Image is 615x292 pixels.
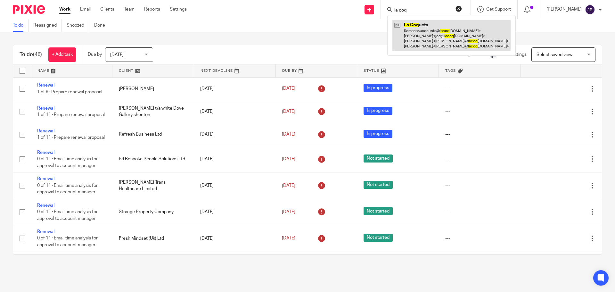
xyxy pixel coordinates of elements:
[282,109,295,114] span: [DATE]
[364,234,393,242] span: Not started
[282,236,295,241] span: [DATE]
[144,6,160,13] a: Reports
[445,235,514,242] div: ---
[100,6,114,13] a: Clients
[112,225,194,252] td: Fresh Mindset (Uk) Ltd
[546,6,582,13] p: [PERSON_NAME]
[194,146,275,172] td: [DATE]
[364,84,392,92] span: In progress
[88,51,102,58] p: Due by
[37,150,54,155] a: Renewal
[170,6,187,13] a: Settings
[445,209,514,215] div: ---
[445,156,514,162] div: ---
[364,181,393,189] span: Not started
[445,69,456,72] span: Tags
[59,6,70,13] a: Work
[110,53,124,57] span: [DATE]
[33,52,42,57] span: (46)
[194,77,275,100] td: [DATE]
[37,113,105,117] span: 1 of 11 · Prepare renewal proposal
[37,90,102,94] span: 1 of 9 · Prepare renewal proposal
[94,19,110,32] a: Done
[37,236,98,247] span: 0 of 11 · Email time analysis for approval to account manager
[194,225,275,252] td: [DATE]
[67,19,89,32] a: Snoozed
[37,106,54,111] a: Renewal
[282,157,295,161] span: [DATE]
[112,199,194,225] td: Strange Property Company
[112,146,194,172] td: 5d Bespoke People Solutions Ltd
[194,100,275,123] td: [DATE]
[37,210,98,221] span: 0 of 11 · Email time analysis for approval to account manager
[445,131,514,138] div: ---
[13,19,29,32] a: To do
[80,6,91,13] a: Email
[282,210,295,214] span: [DATE]
[282,132,295,137] span: [DATE]
[37,177,54,181] a: Renewal
[364,207,393,215] span: Not started
[13,5,45,14] img: Pixie
[37,157,98,168] span: 0 of 11 · Email time analysis for approval to account manager
[112,123,194,146] td: Refresh Business Ltd
[37,83,54,88] a: Renewal
[194,252,275,278] td: [DATE]
[37,136,105,140] span: 1 of 11 · Prepare renewal proposal
[486,7,511,12] span: Get Support
[37,229,54,234] a: Renewal
[20,51,42,58] h1: To do
[445,86,514,92] div: ---
[37,183,98,195] span: 0 of 11 · Email time analysis for approval to account manager
[282,183,295,188] span: [DATE]
[364,154,393,163] span: Not started
[364,130,392,138] span: In progress
[282,87,295,91] span: [DATE]
[37,203,54,208] a: Renewal
[194,199,275,225] td: [DATE]
[194,172,275,199] td: [DATE]
[445,108,514,115] div: ---
[364,107,392,115] span: In progress
[112,100,194,123] td: [PERSON_NAME] t/a white Dove Gallery shenton
[394,8,451,13] input: Search
[112,252,194,278] td: The F Word Ltd
[124,6,135,13] a: Team
[48,47,76,62] a: + Add task
[194,123,275,146] td: [DATE]
[455,5,462,12] button: Clear
[585,4,595,15] img: svg%3E
[112,172,194,199] td: [PERSON_NAME] Trans Healthcare Limited
[445,182,514,189] div: ---
[33,19,62,32] a: Reassigned
[537,53,572,57] span: Select saved view
[37,129,54,133] a: Renewal
[112,77,194,100] td: [PERSON_NAME]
